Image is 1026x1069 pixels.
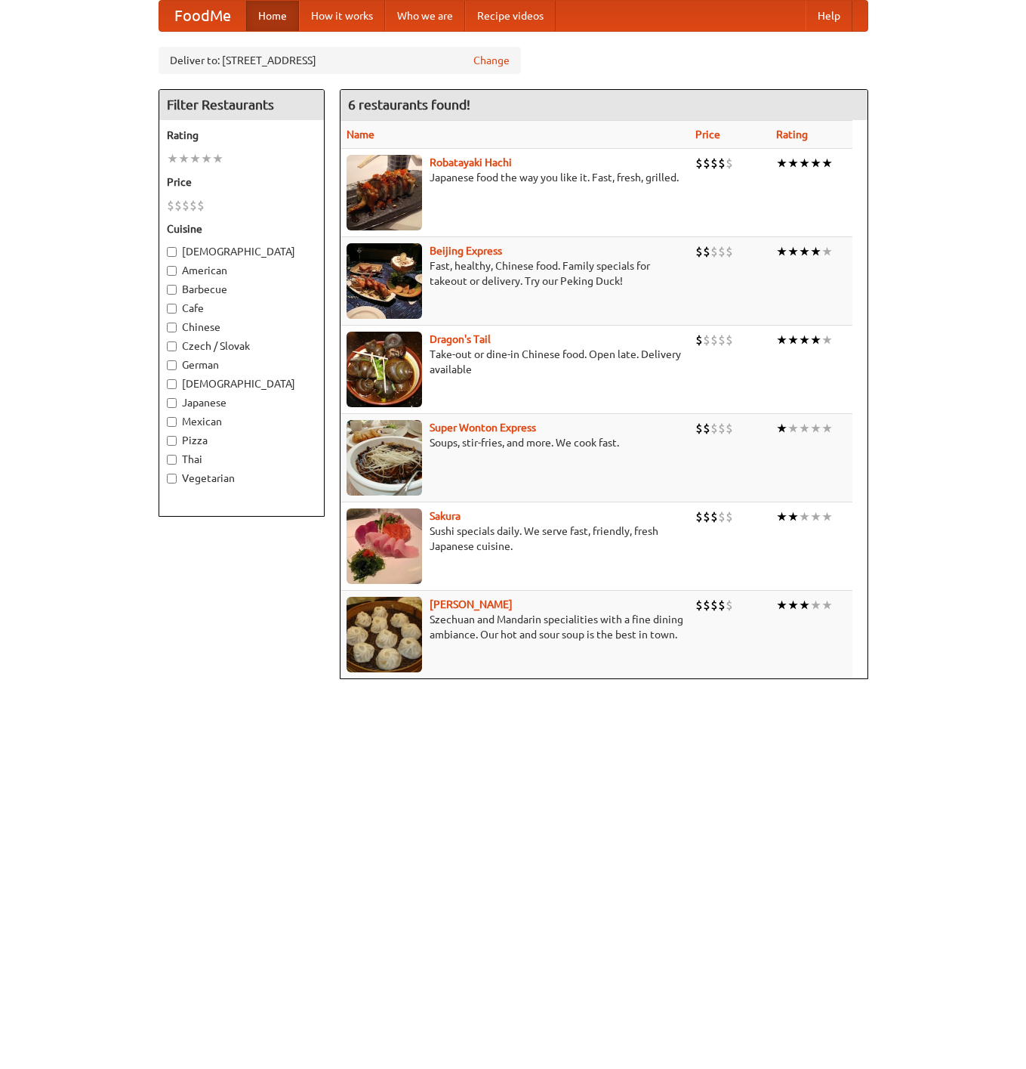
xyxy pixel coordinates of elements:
[821,420,833,437] li: ★
[430,422,536,434] a: Super Wonton Express
[718,597,726,613] li: $
[710,508,718,525] li: $
[787,508,799,525] li: ★
[710,332,718,348] li: $
[787,332,799,348] li: ★
[347,128,374,141] a: Name
[201,150,212,167] li: ★
[430,156,512,168] a: Robatayaki Hachi
[430,598,513,610] b: [PERSON_NAME]
[385,1,465,31] a: Who we are
[347,155,422,230] img: robatayaki.jpg
[726,332,733,348] li: $
[810,243,821,260] li: ★
[799,243,810,260] li: ★
[167,417,177,427] input: Mexican
[695,155,703,171] li: $
[246,1,299,31] a: Home
[710,597,718,613] li: $
[810,420,821,437] li: ★
[703,420,710,437] li: $
[430,510,461,522] a: Sakura
[703,243,710,260] li: $
[348,97,470,112] ng-pluralize: 6 restaurants found!
[726,597,733,613] li: $
[695,332,703,348] li: $
[167,436,177,446] input: Pizza
[718,420,726,437] li: $
[347,420,422,496] img: superwonton.jpg
[167,282,316,297] label: Barbecue
[167,247,177,257] input: [DEMOGRAPHIC_DATA]
[189,197,197,214] li: $
[159,90,324,120] h4: Filter Restaurants
[347,258,684,289] p: Fast, healthy, Chinese food. Family specials for takeout or delivery. Try our Peking Duck!
[776,332,787,348] li: ★
[776,128,808,141] a: Rating
[167,471,316,486] label: Vegetarian
[347,597,422,672] img: shandong.jpg
[167,398,177,408] input: Japanese
[159,1,246,31] a: FoodMe
[430,245,502,257] b: Beijing Express
[703,155,710,171] li: $
[167,379,177,389] input: [DEMOGRAPHIC_DATA]
[430,333,491,345] a: Dragon's Tail
[821,155,833,171] li: ★
[167,433,316,448] label: Pizza
[167,474,177,484] input: Vegetarian
[776,420,787,437] li: ★
[821,508,833,525] li: ★
[167,341,177,351] input: Czech / Slovak
[776,508,787,525] li: ★
[159,47,521,74] div: Deliver to: [STREET_ADDRESS]
[799,597,810,613] li: ★
[167,301,316,316] label: Cafe
[347,612,684,642] p: Szechuan and Mandarin specialities with a fine dining ambiance. Our hot and sour soup is the best...
[473,53,510,68] a: Change
[167,323,177,332] input: Chinese
[212,150,223,167] li: ★
[167,128,316,143] h5: Rating
[703,332,710,348] li: $
[167,455,177,465] input: Thai
[710,155,718,171] li: $
[703,508,710,525] li: $
[821,243,833,260] li: ★
[776,243,787,260] li: ★
[167,376,316,391] label: [DEMOGRAPHIC_DATA]
[726,508,733,525] li: $
[710,420,718,437] li: $
[167,244,316,259] label: [DEMOGRAPHIC_DATA]
[695,508,703,525] li: $
[167,304,177,314] input: Cafe
[347,347,684,377] p: Take-out or dine-in Chinese food. Open late. Delivery available
[810,597,821,613] li: ★
[197,197,205,214] li: $
[167,357,316,372] label: German
[787,597,799,613] li: ★
[167,266,177,276] input: American
[347,508,422,584] img: sakura.jpg
[787,155,799,171] li: ★
[695,597,703,613] li: $
[810,332,821,348] li: ★
[821,332,833,348] li: ★
[174,197,182,214] li: $
[776,155,787,171] li: ★
[347,170,684,185] p: Japanese food the way you like it. Fast, fresh, grilled.
[178,150,189,167] li: ★
[726,420,733,437] li: $
[776,597,787,613] li: ★
[799,332,810,348] li: ★
[718,508,726,525] li: $
[718,332,726,348] li: $
[695,128,720,141] a: Price
[167,197,174,214] li: $
[347,243,422,319] img: beijing.jpg
[189,150,201,167] li: ★
[799,155,810,171] li: ★
[787,420,799,437] li: ★
[167,414,316,429] label: Mexican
